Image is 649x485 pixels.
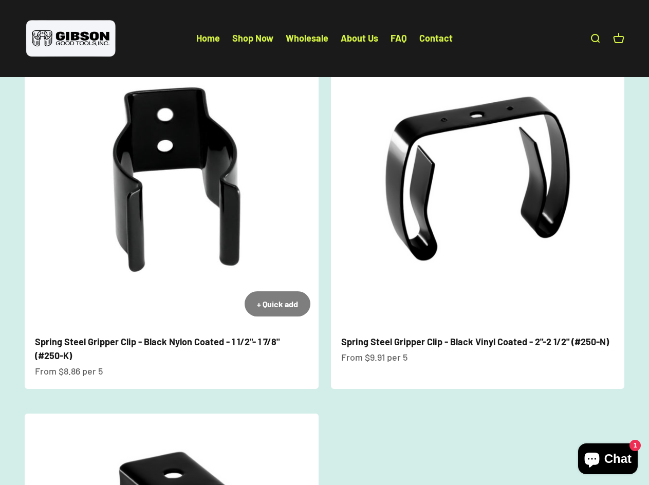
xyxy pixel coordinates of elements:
a: Shop Now [232,32,273,44]
button: + Quick add [245,291,310,317]
a: Wholesale [286,32,328,44]
a: About Us [341,32,378,44]
sale-price: From $9.91 per 5 [341,350,407,365]
inbox-online-store-chat: Shopify online store chat [575,443,641,477]
a: Spring Steel Gripper Clip - Black Nylon Coated - 1 1/2"- 1 7/8" (#250-K) [35,336,280,361]
a: Contact [419,32,453,44]
div: + Quick add [257,297,298,311]
a: Home [196,32,220,44]
img: close up of a spring steel gripper clip, tool clip, durable, secure holding, Excellent corrosion ... [25,31,319,325]
a: Spring Steel Gripper Clip - Black Vinyl Coated - 2"-2 1/2" (#250-N) [341,336,609,347]
a: FAQ [391,32,407,44]
sale-price: From $8.86 per 5 [35,364,103,379]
